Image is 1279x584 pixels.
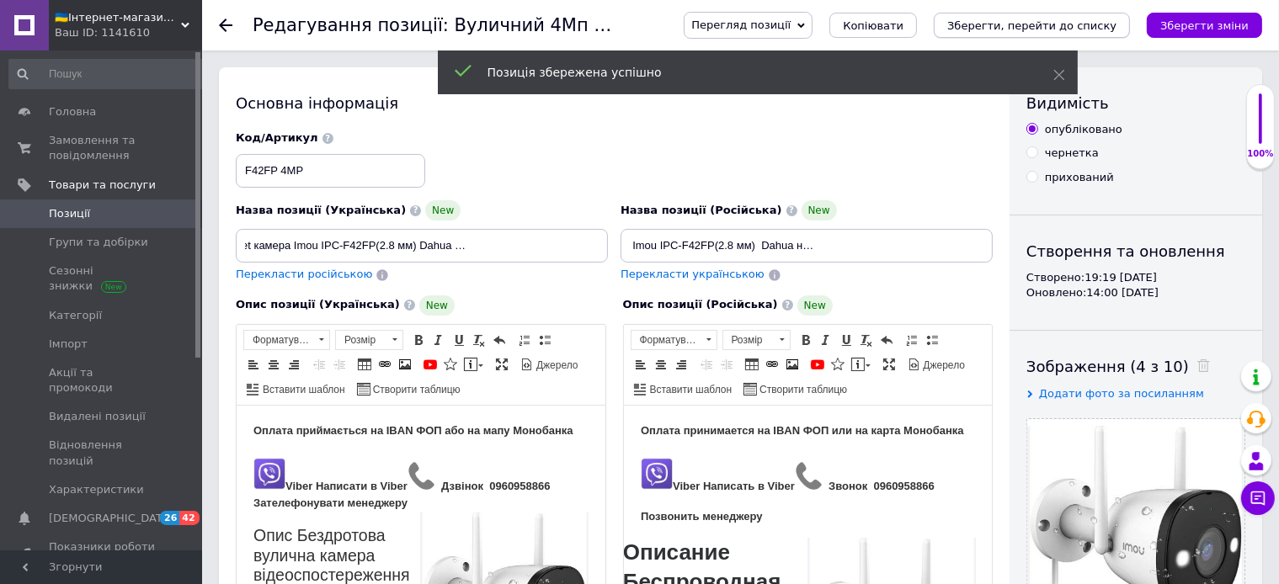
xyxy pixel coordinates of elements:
[236,131,318,144] span: Код/Артикул
[672,355,690,374] a: По правому краю
[1026,356,1245,377] div: Зображення (4 з 10)
[763,355,781,374] a: Вставити/Редагувати посилання (Ctrl+L)
[783,355,802,374] a: Зображення
[743,355,761,374] a: Таблиця
[934,13,1130,38] button: Зберегти, перейти до списку
[8,59,208,89] input: Пошук
[1045,146,1099,161] div: чернетка
[160,511,179,525] span: 26
[797,331,815,349] a: Жирний (Ctrl+B)
[647,383,733,397] span: Вставити шаблон
[1045,170,1114,185] div: прихований
[518,355,581,374] a: Джерело
[1026,285,1245,300] div: Оновлено: 14:00 [DATE]
[757,383,847,397] span: Створити таблицю
[260,383,345,397] span: Вставити шаблон
[376,355,394,374] a: Вставити/Редагувати посилання (Ctrl+L)
[17,132,184,376] h2: Описание Беспроводная уличная камера видеонаблюдения 4Мп Wi-Fi Bullet камера Imou IPC-F42FP (2.8 ...
[49,235,148,250] span: Групи та добірки
[264,355,283,374] a: По центру
[1247,148,1274,160] div: 100%
[49,438,156,468] span: Відновлення позицій
[1147,13,1262,38] button: Зберегти зміни
[49,337,88,352] span: Імпорт
[829,355,847,374] a: Вставити іконку
[49,409,146,424] span: Видалені позиції
[243,330,330,350] a: Форматування
[802,200,837,220] span: New
[461,355,486,374] a: Вставити повідомлення
[55,10,181,25] span: 🇺🇦Інтернет-магазин "VM24" - Відправлення товарів в день замовлення.
[741,380,850,398] a: Створити таблицю
[244,331,313,349] span: Форматування
[370,383,461,397] span: Створити таблицю
[421,355,440,374] a: Додати відео з YouTube
[843,19,903,32] span: Копіювати
[441,355,460,374] a: Вставити іконку
[652,355,670,374] a: По центру
[49,263,156,294] span: Сезонні знижки
[1241,481,1275,515] button: Чат з покупцем
[49,511,173,526] span: [DEMOGRAPHIC_DATA]
[1026,270,1245,285] div: Створено: 19:19 [DATE]
[947,19,1116,32] i: Зберегти, перейти до списку
[880,355,898,374] a: Максимізувати
[621,229,993,263] input: Наприклад, H&M жіноча сукня зелена 38 розмір вечірня максі з блискітками
[425,200,461,220] span: New
[236,298,400,311] span: Опис позиції (Українська)
[429,331,448,349] a: Курсив (Ctrl+I)
[49,104,96,119] span: Головна
[697,355,716,374] a: Зменшити відступ
[536,331,554,349] a: Вставити/видалити маркований список
[354,380,463,398] a: Створити таблицю
[470,331,488,349] a: Видалити форматування
[857,331,876,349] a: Видалити форматування
[488,64,1011,81] div: Позиція збережена успішно
[923,331,941,349] a: Вставити/видалити маркований список
[621,204,782,216] span: Назва позиції (Російська)
[49,365,156,396] span: Акції та промокоди
[808,355,827,374] a: Додати відео з YouTube
[236,93,993,114] div: Основна інформація
[450,331,468,349] a: Підкреслений (Ctrl+U)
[244,355,263,374] a: По лівому краю
[179,511,199,525] span: 42
[903,331,921,349] a: Вставити/видалити нумерований список
[49,206,90,221] span: Позиції
[829,13,917,38] button: Копіювати
[621,268,765,280] span: Перекласти українською
[515,331,534,349] a: Вставити/видалити нумерований список
[396,355,414,374] a: Зображення
[310,355,328,374] a: Зменшити відступ
[623,298,778,311] span: Опис позиції (Російська)
[797,295,833,316] span: New
[336,331,386,349] span: Розмір
[631,330,717,350] a: Форматування
[849,355,873,374] a: Вставити повідомлення
[1160,19,1249,32] i: Зберегти зміни
[493,355,511,374] a: Максимізувати
[722,330,791,350] a: Розмір
[490,331,509,349] a: Повернути (Ctrl+Z)
[877,331,896,349] a: Повернути (Ctrl+Z)
[1039,387,1204,400] span: Додати фото за посиланням
[1045,122,1122,137] div: опубліковано
[55,25,202,40] div: Ваш ID: 1141610
[717,355,736,374] a: Збільшити відступ
[285,355,303,374] a: По правому краю
[1246,84,1275,169] div: 100% Якість заповнення
[355,355,374,374] a: Таблиця
[691,19,791,31] span: Перегляд позиції
[236,268,372,280] span: Перекласти російською
[49,482,144,497] span: Характеристики
[534,358,578,373] span: Джерело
